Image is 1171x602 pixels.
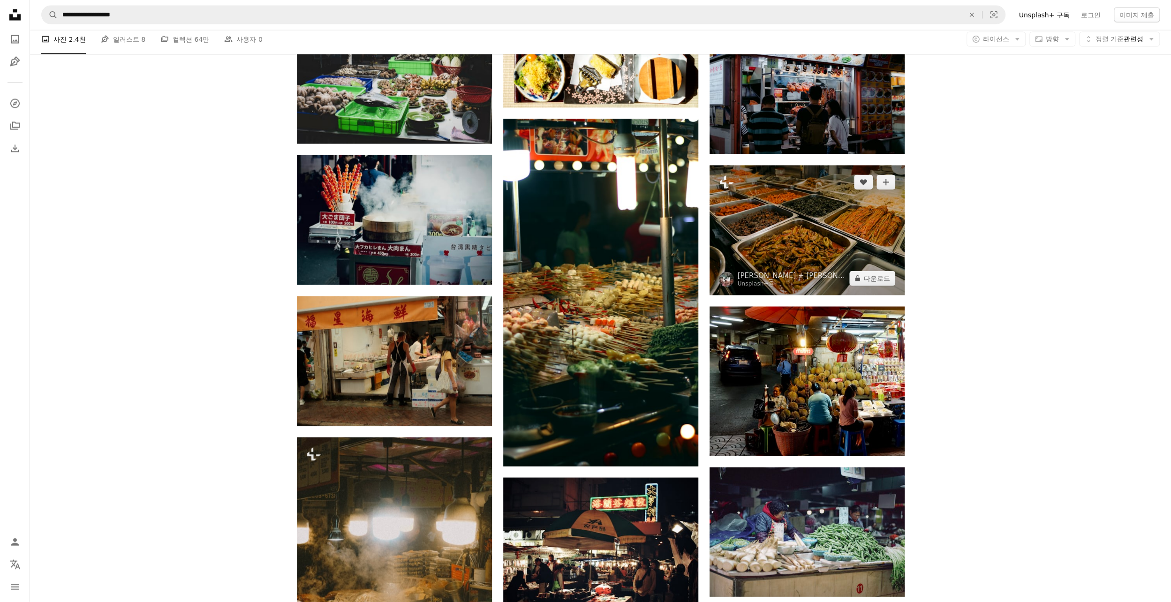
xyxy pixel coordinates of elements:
a: 과일 가판대에 둘러앉은 한 무리의 사람들 [710,377,905,385]
img: 테이블 위에있는 음식 쟁반 [710,166,905,295]
a: 홈 — Unsplash [6,6,24,26]
div: 용 [738,280,846,288]
a: 가게 앞에 서 있는 사람들 [710,85,905,93]
img: Colin + Meg의 프로필로 이동 [719,272,734,287]
a: 컬렉션 64만 [160,24,209,54]
a: 길거리 음식 포장 마차에 불이 켜지고 김이 모락모락 납니다. [297,579,492,588]
img: 과일 가판대에 둘러앉은 한 무리의 사람들 [710,307,905,456]
button: 언어 [6,555,24,574]
button: 이미지 제출 [1114,8,1160,23]
a: 시장에 진열된 다양한 생선, 과일, 채소 [297,75,492,83]
a: 빨간색과 흰색 라벨이 붙은 상자 [297,216,492,224]
button: 메뉴 [6,578,24,596]
a: 야채 시장에는 다양한 농산물이 진열되어 있습니다. [710,528,905,536]
img: 가게 앞에 서 있는 사람들 [710,24,905,154]
a: 컬렉션 [6,117,24,135]
img: 야채 시장에는 다양한 농산물이 진열되어 있습니다. [710,467,905,597]
button: 라이선스 [967,32,1026,47]
a: 사진 [6,30,24,49]
button: 좋아요 [854,175,873,190]
span: 64만 [195,34,210,45]
button: 방향 [1029,32,1075,47]
a: 일러스트 8 [101,24,145,54]
button: Unsplash 검색 [42,6,58,24]
a: 한 남자가 수산시장에서 일하고 있습니다. [297,357,492,365]
span: 0 [258,34,263,45]
a: 다운로드 내역 [6,139,24,158]
span: 방향 [1046,35,1059,43]
span: 관련성 [1095,35,1143,44]
a: Unsplash+ 구독 [1013,8,1075,23]
a: 로그인 / 가입 [6,533,24,551]
button: 정렬 기준관련성 [1079,32,1160,47]
a: 테이블 위에있는 음식 쟁반 [710,226,905,234]
button: 삭제 [961,6,982,24]
form: 사이트 전체에서 이미지 찾기 [41,6,1005,24]
a: [PERSON_NAME] + [PERSON_NAME] [738,271,846,280]
span: 8 [141,34,145,45]
button: 시각적 검색 [982,6,1005,24]
img: 야간에 포장마차 근처에 서 있는 사람들 [503,119,698,467]
a: 야간에 포장마차 근처에 서 있는 사람들 [503,288,698,297]
a: 일러스트 [6,53,24,71]
a: 로그인 [1075,8,1106,23]
span: 라이선스 [983,35,1009,43]
img: 빨간색과 흰색 라벨이 붙은 상자 [297,155,492,285]
img: 한 남자가 수산시장에서 일하고 있습니다. [297,296,492,426]
a: Unsplash+ [738,280,769,287]
a: 사용자 0 [224,24,262,54]
a: 탐색 [6,94,24,113]
button: 다운로드 [849,271,895,286]
span: 정렬 기준 [1095,35,1124,43]
img: 시장에 진열된 다양한 생선, 과일, 채소 [297,14,492,144]
button: 컬렉션에 추가 [876,175,895,190]
a: 밤에 시장 주변에 서있는 한 무리의 사람들 [503,538,698,547]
